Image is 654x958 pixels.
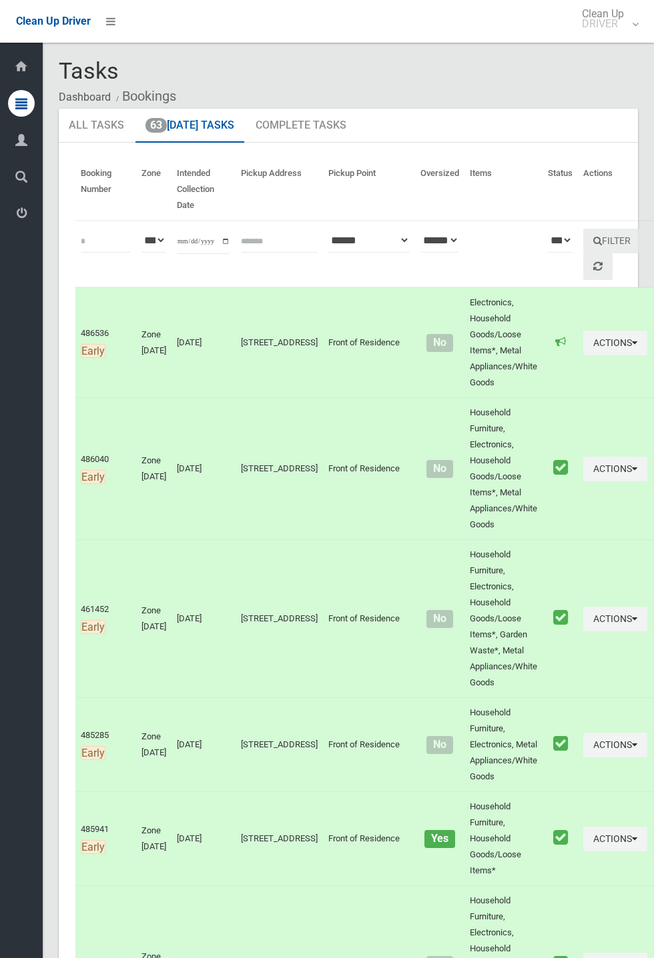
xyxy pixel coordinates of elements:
span: Early [81,746,105,760]
span: No [426,736,452,754]
a: All Tasks [59,109,134,143]
td: Zone [DATE] [136,698,172,792]
td: Front of Residence [323,792,415,886]
span: Early [81,840,105,854]
td: [DATE] [172,398,236,540]
h4: Normal sized [420,337,459,349]
button: Actions [583,733,647,757]
th: Pickup Point [323,159,415,221]
td: Front of Residence [323,398,415,540]
td: 461452 [75,540,136,698]
span: Clean Up Driver [16,15,91,27]
td: 485285 [75,698,136,792]
button: Actions [583,331,647,355]
span: Tasks [59,57,119,84]
button: Filter [583,229,641,253]
td: [STREET_ADDRESS] [236,792,323,886]
td: [STREET_ADDRESS] [236,698,323,792]
small: DRIVER [582,19,624,29]
h4: Oversized [420,833,459,845]
span: Early [81,470,105,484]
td: 485941 [75,792,136,886]
td: Household Furniture, Electronics, Household Goods/Loose Items*, Garden Waste*, Metal Appliances/W... [464,540,543,698]
h4: Normal sized [420,613,459,625]
th: Pickup Address [236,159,323,221]
i: Booking marked as collected. [553,735,568,752]
span: No [426,334,452,352]
th: Status [543,159,578,221]
td: Front of Residence [323,287,415,398]
td: [DATE] [172,792,236,886]
a: Clean Up Driver [16,11,91,31]
i: Booking marked as collected. [553,609,568,626]
i: Booking marked as collected. [553,829,568,846]
span: Yes [424,830,454,848]
span: Clean Up [575,9,637,29]
td: Household Furniture, Electronics, Household Goods/Loose Items*, Metal Appliances/White Goods [464,398,543,540]
button: Actions [583,607,647,631]
h4: Normal sized [420,739,459,751]
li: Bookings [113,84,176,109]
td: Front of Residence [323,698,415,792]
th: Intended Collection Date [172,159,236,221]
span: No [426,610,452,628]
th: Zone [136,159,172,221]
i: Booking marked as collected. [553,459,568,476]
span: Early [81,620,105,634]
span: Early [81,344,105,358]
td: [STREET_ADDRESS] [236,540,323,698]
td: 486040 [75,398,136,540]
th: Booking Number [75,159,136,221]
a: Dashboard [59,91,111,103]
th: Items [464,159,543,221]
td: [DATE] [172,287,236,398]
td: Zone [DATE] [136,540,172,698]
td: Zone [DATE] [136,287,172,398]
th: Oversized [415,159,464,221]
td: [DATE] [172,698,236,792]
a: 63[DATE] Tasks [135,109,244,143]
th: Actions [578,159,653,221]
td: [DATE] [172,540,236,698]
td: Household Furniture, Household Goods/Loose Items* [464,792,543,886]
button: Actions [583,827,647,851]
td: [STREET_ADDRESS] [236,287,323,398]
a: Complete Tasks [246,109,356,143]
td: Front of Residence [323,540,415,698]
span: No [426,460,452,478]
td: Electronics, Household Goods/Loose Items*, Metal Appliances/White Goods [464,287,543,398]
td: Household Furniture, Electronics, Metal Appliances/White Goods [464,698,543,792]
td: Zone [DATE] [136,398,172,540]
td: [STREET_ADDRESS] [236,398,323,540]
td: Zone [DATE] [136,792,172,886]
span: 63 [145,118,167,133]
button: Actions [583,457,647,481]
h4: Normal sized [420,463,459,475]
td: 486536 [75,287,136,398]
